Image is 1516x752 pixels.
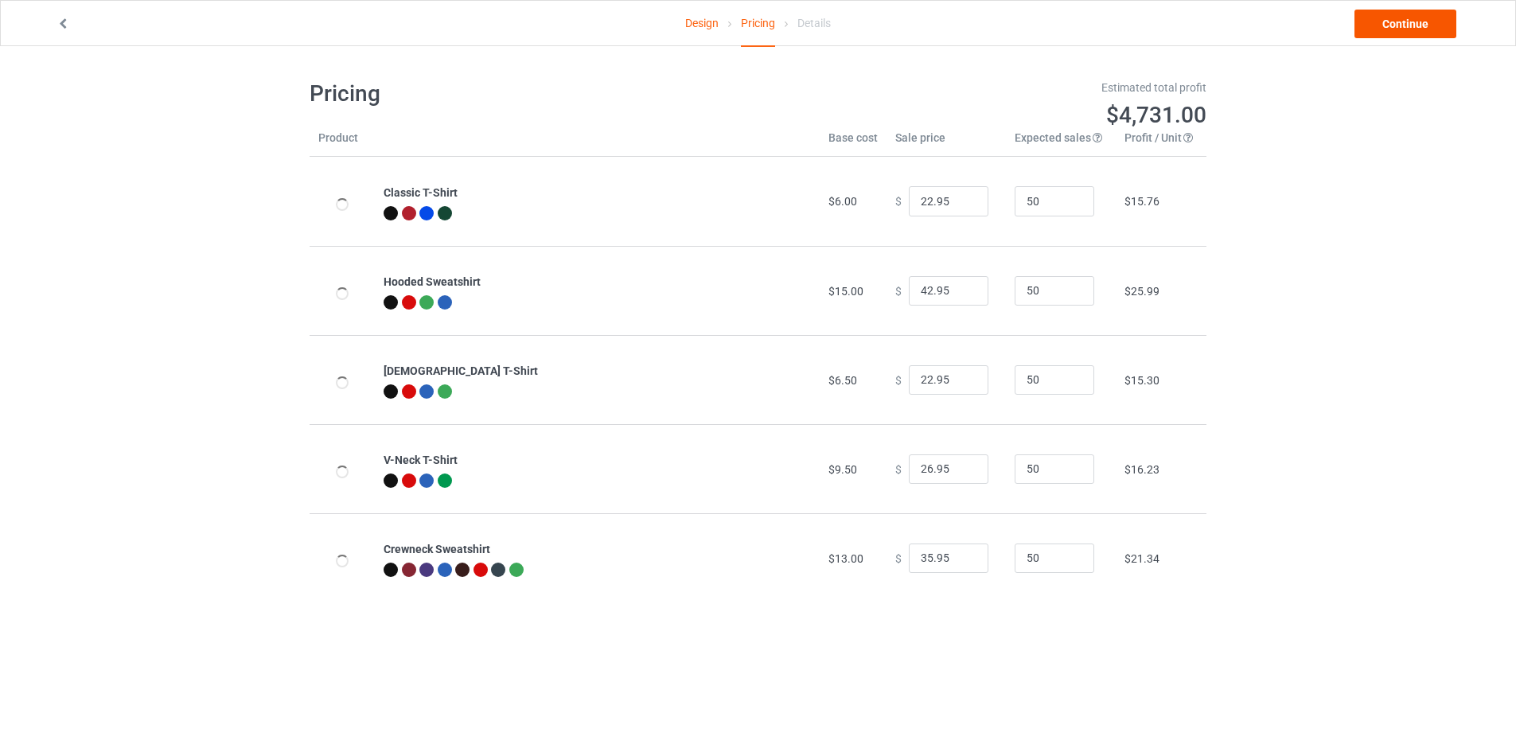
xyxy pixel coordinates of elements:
a: Design [685,1,719,45]
span: $16.23 [1124,463,1159,476]
span: $ [895,373,902,386]
b: Classic T-Shirt [384,186,458,199]
div: Details [797,1,831,45]
span: $15.76 [1124,195,1159,208]
th: Base cost [820,130,887,157]
span: $4,731.00 [1106,102,1206,128]
h1: Pricing [310,80,747,108]
span: $ [895,284,902,297]
span: $ [895,195,902,208]
th: Sale price [887,130,1006,157]
span: $ [895,462,902,475]
b: [DEMOGRAPHIC_DATA] T-Shirt [384,364,538,377]
span: $9.50 [828,463,857,476]
span: $ [895,551,902,564]
span: $15.00 [828,285,863,298]
span: $13.00 [828,552,863,565]
span: $21.34 [1124,552,1159,565]
b: V-Neck T-Shirt [384,454,458,466]
a: Continue [1354,10,1456,38]
span: $6.50 [828,374,857,387]
span: $15.30 [1124,374,1159,387]
div: Pricing [741,1,775,47]
div: Estimated total profit [770,80,1207,95]
span: $25.99 [1124,285,1159,298]
b: Hooded Sweatshirt [384,275,481,288]
th: Profit / Unit [1116,130,1206,157]
th: Product [310,130,375,157]
th: Expected sales [1006,130,1116,157]
b: Crewneck Sweatshirt [384,543,490,555]
span: $6.00 [828,195,857,208]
